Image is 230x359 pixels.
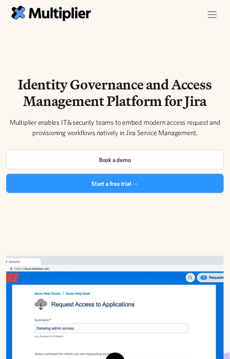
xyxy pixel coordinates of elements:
[99,155,131,164] div: Book a demo
[6,117,224,138] div: Multiplier enables IT & security teams to embed modern access request and provisioning workflows ...
[91,179,138,188] div: Start a free trial →
[6,150,224,169] a: Book a demo
[202,4,223,25] div: menu
[6,76,224,109] h1: Identity Governance and Access Management Platform for Jira
[6,174,224,193] a: Start a free trial →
